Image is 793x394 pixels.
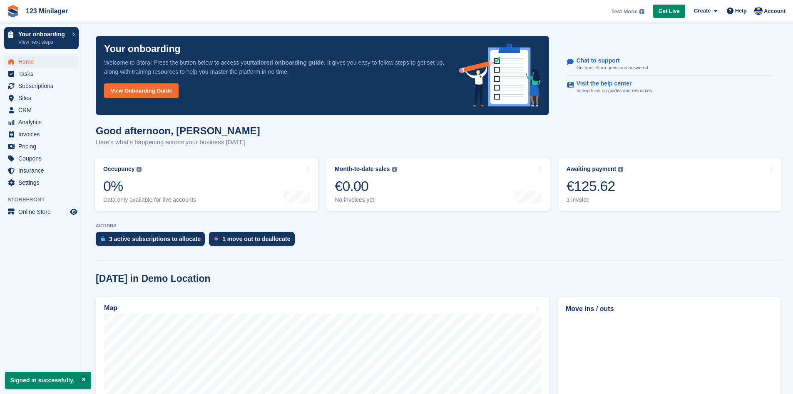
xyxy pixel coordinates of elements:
a: menu [4,104,79,116]
span: Insurance [18,165,68,176]
div: €125.62 [567,178,624,195]
a: Visit the help center In-depth set up guides and resources. [567,76,773,98]
img: onboarding-info-6c161a55d2c0e0a8cae90662b2fe09162a5109e8cc188191df67fb4f79e88e88.svg [459,44,541,107]
div: 1 move out to deallocate [222,236,290,242]
p: Visit the help center [577,80,647,87]
a: menu [4,80,79,92]
span: Home [18,56,68,68]
a: menu [4,153,79,164]
span: Subscriptions [18,80,68,92]
span: Test Mode [611,8,637,16]
span: Help [735,7,747,15]
a: menu [4,141,79,152]
a: menu [4,92,79,104]
div: 1 invoice [567,196,624,203]
span: Storefront [7,196,83,204]
strong: tailored onboarding guide [252,59,324,66]
div: €0.00 [335,178,397,195]
p: ACTIONS [96,223,781,228]
h2: Move ins / outs [566,304,773,314]
a: 3 active subscriptions to allocate [96,232,209,250]
img: icon-info-grey-7440780725fd019a000dd9b08b2336e03edf1995a4989e88bcd33f0948082b44.svg [137,167,142,172]
img: icon-info-grey-7440780725fd019a000dd9b08b2336e03edf1995a4989e88bcd33f0948082b44.svg [639,9,644,14]
img: active_subscription_to_allocate_icon-d502201f5373d7db506a760aba3b589e785aa758c864c3986d89f69b8ff3... [101,236,105,241]
span: Get Live [659,7,680,15]
img: move_outs_to_deallocate_icon-f764333ba52eb49d3ac5e1228854f67142a1ed5810a6f6cc68b1a99e826820c5.svg [214,236,218,241]
p: Signed in successfully. [5,372,91,389]
div: 0% [103,178,196,195]
img: icon-info-grey-7440780725fd019a000dd9b08b2336e03edf1995a4989e88bcd33f0948082b44.svg [618,167,623,172]
a: 123 Minilager [22,4,71,18]
p: Get your Stora questions answered. [577,64,649,71]
img: Patrick Melleby [754,7,763,15]
span: Coupons [18,153,68,164]
span: Create [694,7,711,15]
a: menu [4,68,79,80]
h2: Map [104,304,117,312]
a: menu [4,128,79,140]
span: CRM [18,104,68,116]
a: menu [4,165,79,176]
a: 1 move out to deallocate [209,232,298,250]
a: menu [4,206,79,218]
h1: Good afternoon, [PERSON_NAME] [96,125,260,136]
a: Awaiting payment €125.62 1 invoice [558,158,781,211]
div: No invoices yet [335,196,397,203]
a: menu [4,56,79,68]
div: Data only available for live accounts [103,196,196,203]
img: icon-info-grey-7440780725fd019a000dd9b08b2336e03edf1995a4989e88bcd33f0948082b44.svg [392,167,397,172]
span: Tasks [18,68,68,80]
span: Invoices [18,128,68,140]
p: In-depth set up guides and resources. [577,87,654,94]
span: Sites [18,92,68,104]
p: Your onboarding [104,44,181,54]
p: Welcome to Stora! Press the button below to access your . It gives you easy to follow steps to ge... [104,58,446,76]
a: Your onboarding View next steps [4,27,79,49]
img: stora-icon-8386f47178a22dfd0bd8f6a31ec36ba5ce8667c1dd55bd0f319d3a0aa187defe.svg [7,5,19,18]
div: Awaiting payment [567,166,617,173]
span: Settings [18,177,68,188]
a: Month-to-date sales €0.00 No invoices yet [326,158,549,211]
a: menu [4,177,79,188]
h2: [DATE] in Demo Location [96,273,211,284]
span: Account [764,7,786,15]
a: Preview store [69,207,79,217]
span: Online Store [18,206,68,218]
a: Get Live [653,5,685,18]
span: Pricing [18,141,68,152]
a: View Onboarding Guide [104,83,179,98]
span: Analytics [18,116,68,128]
p: Here's what's happening across your business [DATE] [96,138,260,147]
a: Occupancy 0% Data only available for live accounts [95,158,318,211]
p: Your onboarding [18,31,68,37]
div: Occupancy [103,166,134,173]
a: Chat to support Get your Stora questions answered. [567,53,773,76]
div: Month-to-date sales [335,166,390,173]
a: menu [4,116,79,128]
div: 3 active subscriptions to allocate [109,236,201,242]
p: Chat to support [577,57,643,64]
p: View next steps [18,38,68,46]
